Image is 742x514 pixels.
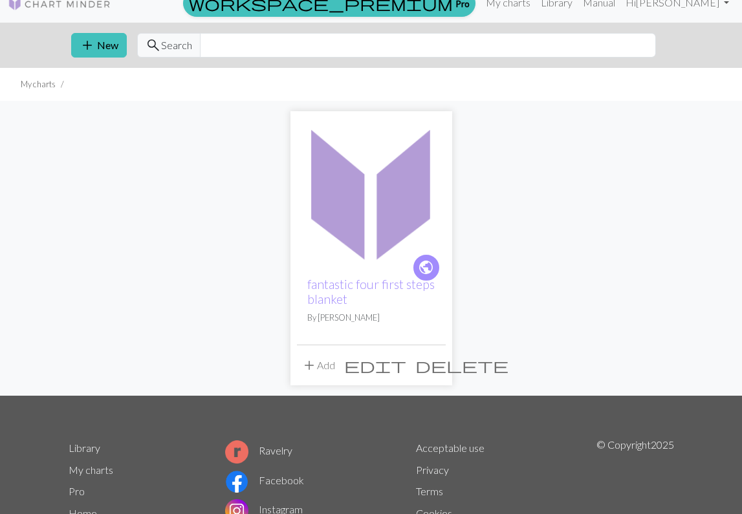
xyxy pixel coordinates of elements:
img: Facebook logo [225,470,248,493]
span: edit [344,356,406,374]
a: fantastic four first steps logo blanket [297,184,446,197]
span: add [80,36,95,54]
button: New [71,33,127,58]
a: Library [69,442,100,454]
li: My charts [21,78,56,91]
span: public [418,257,434,277]
a: Pro [69,485,85,497]
span: search [146,36,161,54]
img: Ravelry logo [225,440,248,464]
span: delete [415,356,508,374]
a: Facebook [225,474,304,486]
p: By [PERSON_NAME] [307,312,435,324]
img: fantastic four first steps logo blanket [297,118,446,266]
i: public [418,255,434,281]
span: add [301,356,317,374]
i: Edit [344,358,406,373]
a: Ravelry [225,444,292,456]
a: Acceptable use [416,442,485,454]
a: Terms [416,485,443,497]
button: Add [297,353,340,378]
span: Search [161,37,192,53]
button: Delete [411,353,513,378]
a: My charts [69,464,113,476]
a: fantastic four first steps blanket [307,277,435,306]
a: public [412,253,441,282]
button: Edit [340,353,411,378]
a: Privacy [416,464,449,476]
